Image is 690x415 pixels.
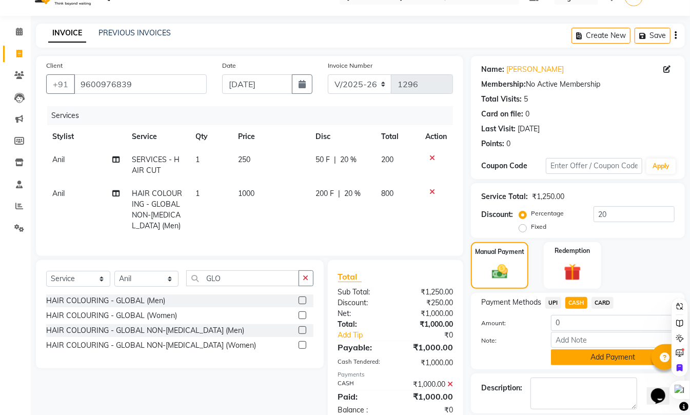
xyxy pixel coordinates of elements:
div: 0 [506,139,510,149]
label: Invoice Number [328,61,372,70]
div: Card on file: [481,109,523,120]
input: Add Note [551,332,675,348]
div: ₹1,250.00 [396,287,461,298]
span: Anil [52,155,65,164]
span: 200 F [316,188,334,199]
div: No Active Membership [481,79,675,90]
div: Service Total: [481,191,528,202]
span: SERVICES - HAIR CUT [132,155,180,175]
label: Redemption [555,246,590,255]
label: Fixed [531,222,546,231]
button: +91 [46,74,75,94]
iframe: chat widget [647,374,680,405]
th: Total [375,125,419,148]
a: PREVIOUS INVOICES [98,28,171,37]
div: Services [47,106,461,125]
div: ₹250.00 [396,298,461,308]
span: HAIR COLOURING - GLOBAL NON-[MEDICAL_DATA] (Men) [132,189,182,230]
span: | [339,188,341,199]
div: CASH [330,379,396,390]
div: ₹1,000.00 [396,390,461,403]
th: Stylist [46,125,126,148]
th: Qty [189,125,232,148]
label: Percentage [531,209,564,218]
span: CASH [565,297,587,309]
span: 250 [238,155,250,164]
button: Create New [571,28,630,44]
span: Anil [52,189,65,198]
label: Manual Payment [475,247,524,256]
div: HAIR COLOURING - GLOBAL NON-[MEDICAL_DATA] (Men) [46,325,244,336]
span: 20 % [341,154,357,165]
div: Discount: [330,298,396,308]
div: Points: [481,139,504,149]
div: HAIR COLOURING - GLOBAL NON-[MEDICAL_DATA] (Women) [46,340,256,351]
div: Membership: [481,79,526,90]
div: ₹1,000.00 [396,358,461,368]
span: 1 [195,189,200,198]
th: Price [232,125,310,148]
span: 1000 [238,189,254,198]
div: 0 [525,109,529,120]
div: Discount: [481,209,513,220]
div: Total Visits: [481,94,522,105]
div: Cash Tendered: [330,358,396,368]
input: Enter Offer / Coupon Code [546,158,642,174]
label: Client [46,61,63,70]
span: Payment Methods [481,297,541,308]
th: Action [419,125,453,148]
div: HAIR COLOURING - GLOBAL (Men) [46,295,165,306]
div: Total: [330,319,396,330]
span: 1 [195,155,200,164]
label: Date [222,61,236,70]
div: Coupon Code [481,161,546,171]
button: Save [635,28,671,44]
button: Add Payment [551,349,675,365]
span: 200 [381,155,393,164]
span: UPI [545,297,561,309]
div: Description: [481,383,522,393]
div: [DATE] [518,124,540,134]
div: ₹0 [406,330,461,341]
input: Search by Name/Mobile/Email/Code [74,74,207,94]
span: | [334,154,337,165]
div: 5 [524,94,528,105]
a: [PERSON_NAME] [506,64,564,75]
div: ₹1,000.00 [396,341,461,353]
img: _gift.svg [559,262,586,283]
div: Payable: [330,341,396,353]
input: Search or Scan [186,270,299,286]
button: Apply [646,159,676,174]
div: Net: [330,308,396,319]
div: Sub Total: [330,287,396,298]
label: Note: [474,336,543,345]
div: ₹1,000.00 [396,319,461,330]
div: Last Visit: [481,124,516,134]
img: _cash.svg [487,263,513,281]
span: Total [338,271,362,282]
div: ₹1,000.00 [396,379,461,390]
span: 50 F [316,154,330,165]
a: Add Tip [330,330,407,341]
th: Service [126,125,189,148]
span: CARD [592,297,614,309]
span: 800 [381,189,393,198]
div: Name: [481,64,504,75]
div: Payments [338,370,454,379]
div: ₹1,000.00 [396,308,461,319]
a: INVOICE [48,24,86,43]
div: Paid: [330,390,396,403]
label: Amount: [474,319,543,328]
th: Disc [310,125,376,148]
div: HAIR COLOURING - GLOBAL (Women) [46,310,177,321]
div: ₹1,250.00 [532,191,564,202]
span: 20 % [345,188,361,199]
input: Amount [551,315,675,331]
